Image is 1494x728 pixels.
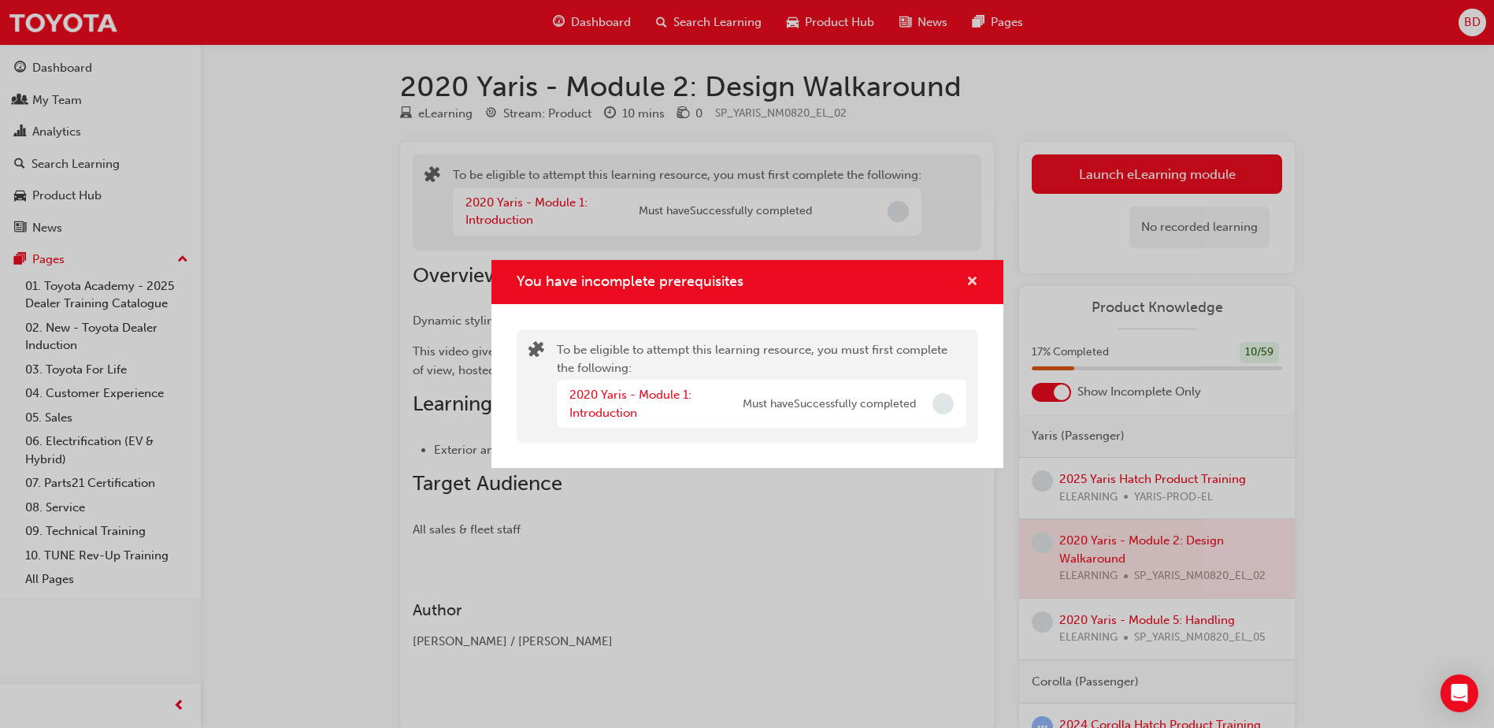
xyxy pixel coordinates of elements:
[1440,674,1478,712] div: Open Intercom Messenger
[966,273,978,292] button: cross-icon
[966,276,978,290] span: cross-icon
[932,393,954,414] span: Incomplete
[569,388,691,420] a: 2020 Yaris - Module 1: Introduction
[491,260,1003,469] div: You have incomplete prerequisites
[517,273,743,290] span: You have incomplete prerequisites
[743,396,916,414] span: Must have Successfully completed
[557,341,966,431] div: To be eligible to attempt this learning resource, you must first complete the following:
[528,343,544,361] span: puzzle-icon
